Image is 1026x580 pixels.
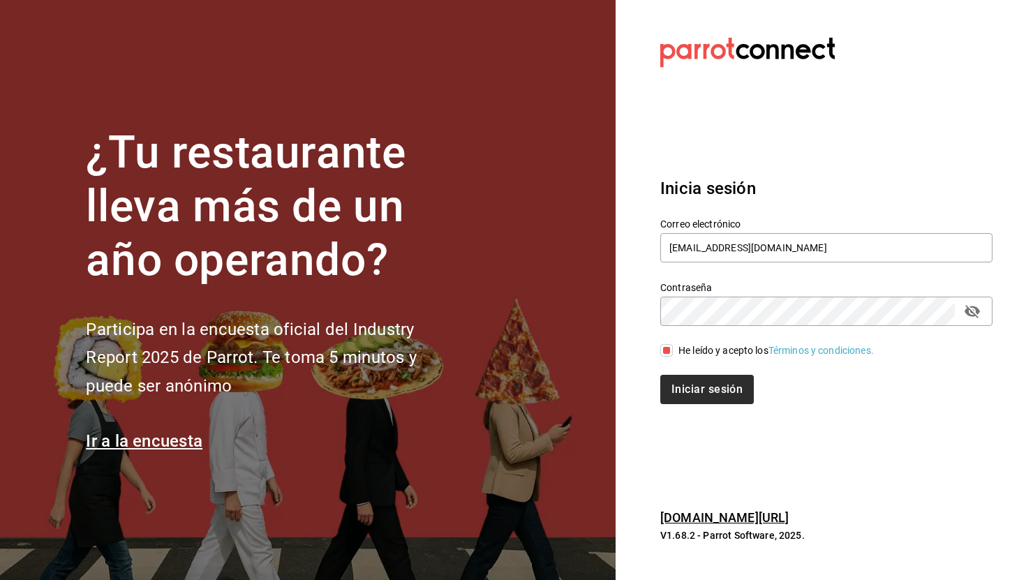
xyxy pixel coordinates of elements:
p: V1.68.2 - Parrot Software, 2025. [660,528,992,542]
a: [DOMAIN_NAME][URL] [660,510,789,525]
button: Iniciar sesión [660,375,754,404]
label: Correo electrónico [660,219,992,229]
h2: Participa en la encuesta oficial del Industry Report 2025 de Parrot. Te toma 5 minutos y puede se... [86,315,463,401]
label: Contraseña [660,283,992,292]
a: Ir a la encuesta [86,431,202,451]
h3: Inicia sesión [660,176,992,201]
h1: ¿Tu restaurante lleva más de un año operando? [86,126,463,287]
input: Ingresa tu correo electrónico [660,233,992,262]
button: passwordField [960,299,984,323]
a: Términos y condiciones. [768,345,874,356]
div: He leído y acepto los [678,343,874,358]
